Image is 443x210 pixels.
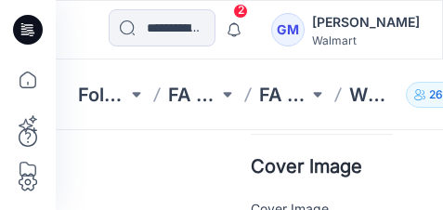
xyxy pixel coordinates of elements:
[349,82,398,108] p: WML-3591-2026 MR Wide Hem Barrel
[233,4,248,19] span: 2
[271,13,305,46] div: GM
[259,82,308,108] a: FA - Women - S1 26 Woven Board
[429,85,443,105] p: 26
[312,11,420,33] div: [PERSON_NAME]
[78,82,127,108] a: Folders
[312,33,420,47] div: Walmart
[168,82,217,108] a: FA Epic D34 Womens Woven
